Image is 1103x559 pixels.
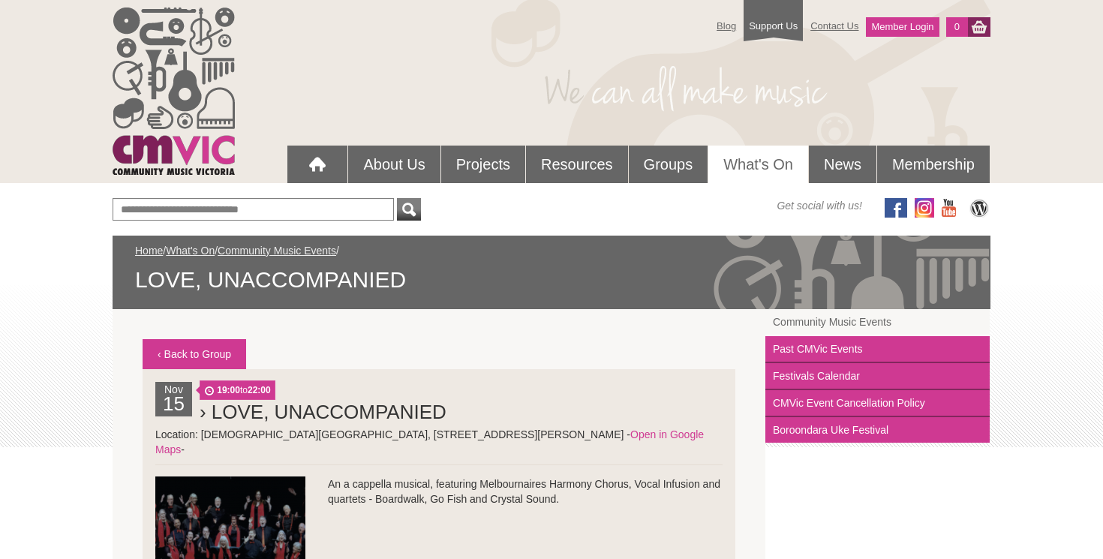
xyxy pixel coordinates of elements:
a: Member Login [866,17,939,37]
p: An a cappella musical, featuring Melbournaires Harmony Chorus, Vocal Infusion and quartets - Boar... [155,476,723,506]
a: Projects [441,146,525,183]
a: CMVic Event Cancellation Policy [765,390,990,417]
div: Nov [155,382,192,416]
a: Contact Us [803,13,866,39]
a: Groups [629,146,708,183]
a: Festivals Calendar [765,363,990,390]
a: 0 [946,17,968,37]
a: Home [135,245,163,257]
img: cmvic_logo.png [113,8,235,175]
a: What's On [708,146,808,183]
a: Community Music Events [765,309,990,336]
a: News [809,146,876,183]
strong: 19:00 [217,385,240,395]
h2: 15 [159,397,188,416]
a: About Us [348,146,440,183]
a: What's On [166,245,215,257]
a: Membership [877,146,990,183]
div: / / / [135,243,968,294]
a: Community Music Events [218,245,336,257]
a: Resources [526,146,628,183]
img: icon-instagram.png [915,198,934,218]
span: to [200,380,275,400]
a: Boroondara Uke Festival [765,417,990,443]
strong: 22:00 [248,385,271,395]
span: LOVE, UNACCOMPANIED [135,266,968,294]
img: CMVic Blog [968,198,990,218]
a: ‹ Back to Group [143,339,246,369]
a: Past CMVic Events [765,336,990,363]
h2: › LOVE, UNACCOMPANIED [200,397,723,427]
span: Get social with us! [777,198,862,213]
a: Blog [709,13,744,39]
